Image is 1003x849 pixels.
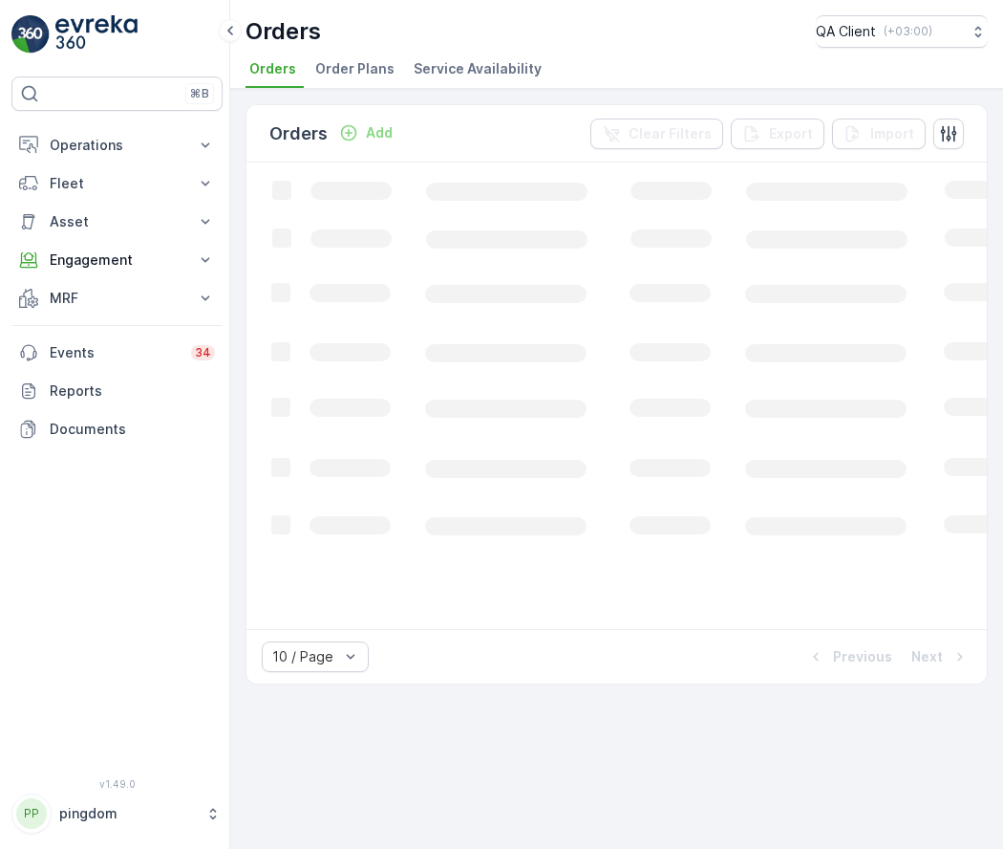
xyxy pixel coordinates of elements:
[16,798,47,829] div: PP
[870,124,914,143] p: Import
[833,647,892,666] p: Previous
[315,59,395,78] span: Order Plans
[769,124,813,143] p: Export
[11,778,223,790] span: v 1.49.0
[50,212,184,231] p: Asset
[884,24,932,39] p: ( +03:00 )
[366,123,393,142] p: Add
[50,136,184,155] p: Operations
[50,381,215,401] p: Reports
[414,59,542,78] span: Service Availability
[590,119,723,149] button: Clear Filters
[629,124,712,143] p: Clear Filters
[50,289,184,308] p: MRF
[804,645,894,668] button: Previous
[50,250,184,270] p: Engagement
[245,16,321,47] p: Orders
[11,279,223,317] button: MRF
[911,647,943,666] p: Next
[269,120,328,147] p: Orders
[11,203,223,241] button: Asset
[11,410,223,448] a: Documents
[55,15,138,54] img: logo_light-DOdMpM7g.png
[909,645,971,668] button: Next
[331,121,400,144] button: Add
[195,345,211,360] p: 34
[50,343,180,362] p: Events
[832,119,926,149] button: Import
[59,804,196,823] p: pingdom
[11,15,50,54] img: logo
[11,372,223,410] a: Reports
[249,59,296,78] span: Orders
[11,241,223,279] button: Engagement
[50,174,184,193] p: Fleet
[11,164,223,203] button: Fleet
[11,794,223,834] button: PPpingdom
[50,420,215,439] p: Documents
[816,15,988,48] button: QA Client(+03:00)
[11,126,223,164] button: Operations
[731,119,824,149] button: Export
[816,22,876,41] p: QA Client
[11,334,223,372] a: Events34
[190,86,209,101] p: ⌘B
